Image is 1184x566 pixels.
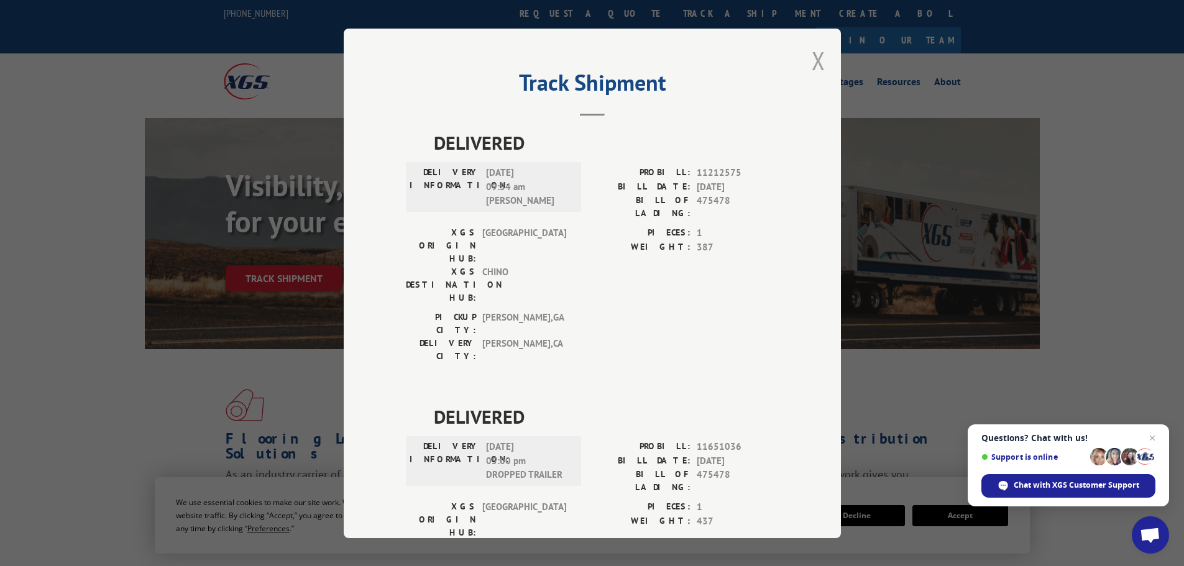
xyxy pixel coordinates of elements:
label: BILL DATE: [592,180,691,194]
label: DELIVERY INFORMATION: [410,440,480,482]
label: BILL OF LADING: [592,194,691,220]
label: XGS DESTINATION HUB: [406,265,476,304]
span: 11651036 [697,440,779,454]
label: PICKUP CITY: [406,311,476,337]
span: [GEOGRAPHIC_DATA] [482,226,566,265]
span: DELIVERED [434,403,779,431]
span: [DATE] [697,454,779,468]
span: [DATE] 09:54 am [PERSON_NAME] [486,166,570,208]
span: 11212575 [697,166,779,180]
span: 1 [697,226,779,240]
span: Chat with XGS Customer Support [1014,480,1139,491]
label: BILL OF LADING: [592,468,691,494]
label: PIECES: [592,500,691,514]
label: XGS ORIGIN HUB: [406,500,476,539]
span: 475478 [697,194,779,220]
h2: Track Shipment [406,74,779,98]
span: [GEOGRAPHIC_DATA] [482,500,566,539]
span: Support is online [981,452,1086,462]
label: BILL DATE: [592,454,691,468]
span: Close chat [1145,431,1160,445]
label: PIECES: [592,226,691,240]
span: DELIVERED [434,129,779,157]
label: PROBILL: [592,166,691,180]
label: WEIGHT: [592,240,691,254]
label: WEIGHT: [592,514,691,528]
span: 475478 [697,468,779,494]
span: CHINO [482,265,566,304]
label: PROBILL: [592,440,691,454]
span: [PERSON_NAME] , CA [482,337,566,363]
label: DELIVERY INFORMATION: [410,166,480,208]
div: Open chat [1132,516,1169,554]
span: 437 [697,514,779,528]
span: 387 [697,240,779,254]
label: DELIVERY CITY: [406,337,476,363]
div: Chat with XGS Customer Support [981,474,1155,498]
span: [DATE] [697,180,779,194]
button: Close modal [812,44,825,77]
span: [PERSON_NAME] , GA [482,311,566,337]
span: [DATE] 05:00 pm DROPPED TRAILER [486,440,570,482]
span: Questions? Chat with us! [981,433,1155,443]
span: 1 [697,500,779,514]
label: XGS ORIGIN HUB: [406,226,476,265]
